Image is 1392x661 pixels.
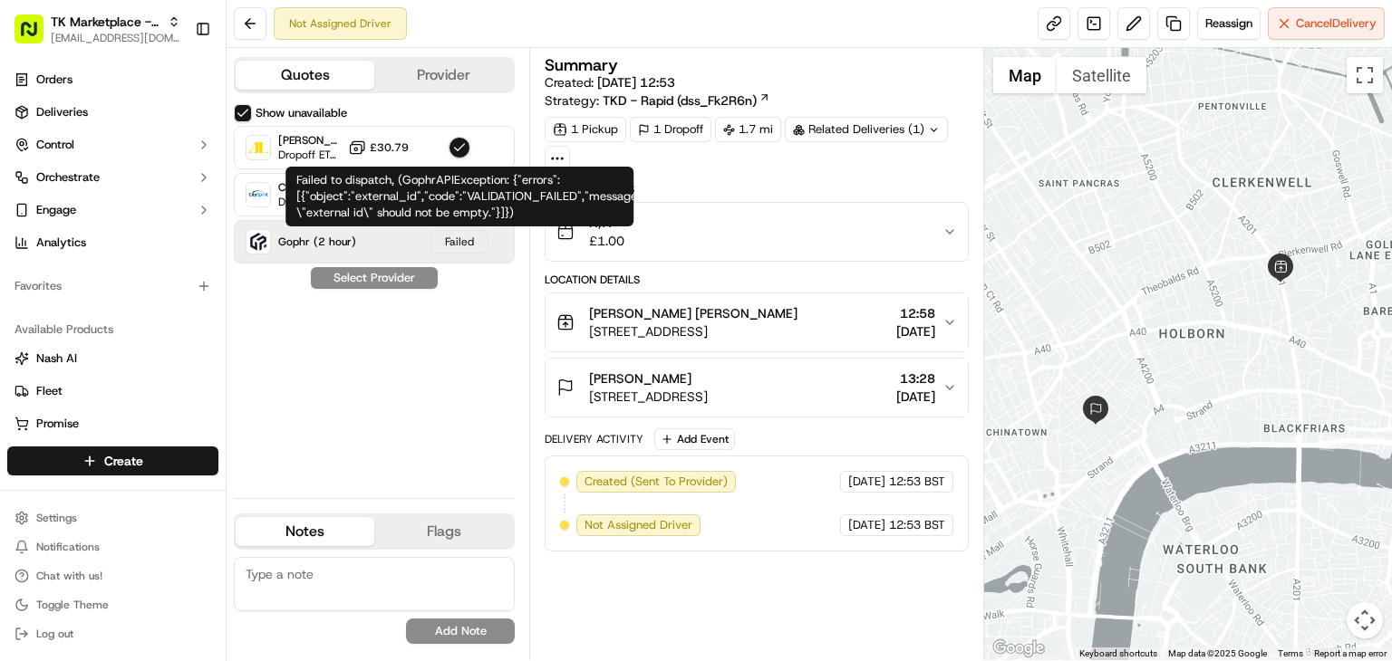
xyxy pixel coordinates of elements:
[7,65,218,94] a: Orders
[36,404,139,422] span: Knowledge Base
[180,448,219,462] span: Pylon
[18,172,51,205] img: 1736555255976-a54dd68f-1ca7-489b-9aae-adbdc363a1c4
[36,72,72,88] span: Orders
[1347,602,1383,638] button: Map camera controls
[236,517,374,546] button: Notes
[56,280,147,294] span: [PERSON_NAME]
[896,322,935,340] span: [DATE]
[36,169,100,186] span: Orchestrate
[546,203,968,261] button: N/A£1.00
[889,517,945,533] span: 12:53 BST
[7,344,218,373] button: Nash AI
[51,13,160,31] span: TK Marketplace - TKD
[545,57,618,73] h3: Summary
[7,505,218,531] button: Settings
[36,383,63,399] span: Fleet
[545,182,969,196] div: Package Details
[1347,57,1383,93] button: Toggle fullscreen view
[36,137,74,153] span: Control
[630,117,711,142] div: 1 Dropoff
[308,177,330,199] button: Start new chat
[18,72,330,101] p: Welcome 👋
[7,409,218,438] button: Promise
[654,428,735,450] button: Add Event
[36,511,77,525] span: Settings
[1278,648,1303,658] a: Terms (opens in new tab)
[14,350,211,367] a: Nash AI
[104,452,143,470] span: Create
[18,235,121,249] div: Past conversations
[7,98,218,127] a: Deliveries
[128,447,219,462] a: Powered byPylon
[785,117,948,142] div: Related Deliveries (1)
[546,359,968,417] button: [PERSON_NAME][STREET_ADDRESS]13:28[DATE]
[14,416,211,432] a: Promise
[38,172,71,205] img: 4920774857489_3d7f54699973ba98c624_72.jpg
[56,329,147,343] span: [PERSON_NAME]
[430,230,488,254] div: Failed
[374,61,513,90] button: Provider
[7,130,218,159] button: Control
[896,388,935,406] span: [DATE]
[7,163,218,192] button: Orchestrate
[36,627,73,641] span: Log out
[7,196,218,225] button: Engage
[848,517,885,533] span: [DATE]
[246,183,270,206] img: CitySprint Dedicated
[589,369,691,388] span: [PERSON_NAME]
[7,534,218,560] button: Notifications
[545,117,626,142] div: 1 Pickup
[236,61,374,90] button: Quotes
[589,322,797,340] span: [STREET_ADDRESS]
[546,293,968,351] button: [PERSON_NAME] [PERSON_NAME][STREET_ADDRESS]12:58[DATE]
[160,329,198,343] span: [DATE]
[146,397,298,429] a: 💻API Documentation
[896,304,935,322] span: 12:58
[150,280,157,294] span: •
[989,637,1049,660] img: Google
[36,569,102,583] span: Chat with us!
[1205,15,1252,32] span: Reassign
[150,329,157,343] span: •
[36,104,88,120] span: Deliveries
[278,180,341,195] span: CitySprint Dedicated
[603,91,757,110] span: TKD - Rapid (dss_Fk2R6n)
[171,404,291,422] span: API Documentation
[545,91,770,110] div: Strategy:
[589,388,708,406] span: [STREET_ADDRESS]
[36,235,86,251] span: Analytics
[246,230,270,254] img: Gophr (2 hour)
[993,57,1057,93] button: Show street map
[370,140,409,155] span: £30.79
[1197,7,1261,40] button: Reassign
[7,621,218,647] button: Log out
[585,474,728,490] span: Created (Sent To Provider)
[7,272,218,301] div: Favorites
[18,17,54,53] img: Nash
[348,139,409,157] button: £30.79
[285,167,633,226] div: Failed to dispatch, (GophrAPIException: {"errors":[{"object":"external_id","code":"VALIDATION_FAI...
[7,563,218,589] button: Chat with us!
[246,136,270,159] img: Addison Lee
[603,91,770,110] a: TKD - Rapid (dss_Fk2R6n)
[36,330,51,344] img: 1736555255976-a54dd68f-1ca7-489b-9aae-adbdc363a1c4
[989,637,1049,660] a: Open this area in Google Maps (opens a new window)
[1268,7,1385,40] button: CancelDelivery
[14,383,211,399] a: Fleet
[278,133,341,148] span: [PERSON_NAME]
[589,232,624,250] span: £1.00
[281,231,330,253] button: See all
[7,377,218,406] button: Fleet
[545,273,969,287] div: Location Details
[374,517,513,546] button: Flags
[7,315,218,344] div: Available Products
[715,117,781,142] div: 1.7 mi
[1079,647,1157,660] button: Keyboard shortcuts
[1057,57,1146,93] button: Show satellite imagery
[7,7,188,51] button: TK Marketplace - TKD[EMAIL_ADDRESS][DOMAIN_NAME]
[51,31,180,45] button: [EMAIL_ADDRESS][DOMAIN_NAME]
[278,195,341,209] span: Dropoff ETA 1 hour
[153,406,168,420] div: 💻
[7,592,218,618] button: Toggle Theme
